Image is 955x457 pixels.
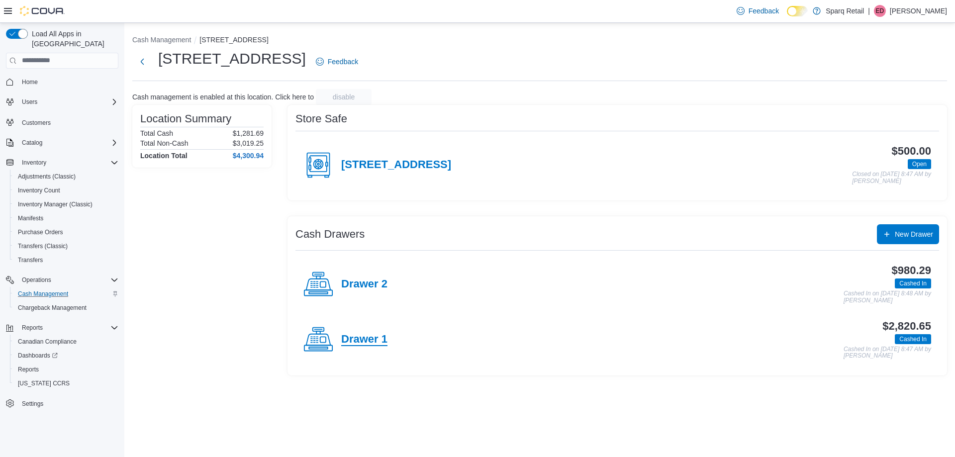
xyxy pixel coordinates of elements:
[14,184,64,196] a: Inventory Count
[140,152,188,160] h4: Location Total
[10,170,122,183] button: Adjustments (Classic)
[18,322,47,334] button: Reports
[132,52,152,72] button: Next
[10,239,122,253] button: Transfers (Classic)
[892,265,931,276] h3: $980.29
[14,288,72,300] a: Cash Management
[14,288,118,300] span: Cash Management
[868,5,870,17] p: |
[844,290,931,304] p: Cashed In on [DATE] 8:48 AM by [PERSON_NAME]
[20,6,65,16] img: Cova
[10,183,122,197] button: Inventory Count
[22,98,37,106] span: Users
[18,290,68,298] span: Cash Management
[233,139,264,147] p: $3,019.25
[132,36,191,44] button: Cash Management
[14,377,118,389] span: Washington CCRS
[140,113,231,125] h3: Location Summary
[18,256,43,264] span: Transfers
[18,157,118,169] span: Inventory
[14,198,96,210] a: Inventory Manager (Classic)
[140,129,173,137] h6: Total Cash
[18,366,39,373] span: Reports
[18,214,43,222] span: Manifests
[10,211,122,225] button: Manifests
[295,113,347,125] h3: Store Safe
[14,254,118,266] span: Transfers
[14,336,81,348] a: Canadian Compliance
[18,157,50,169] button: Inventory
[14,350,118,362] span: Dashboards
[2,95,122,109] button: Users
[6,71,118,437] nav: Complex example
[18,352,58,360] span: Dashboards
[899,279,927,288] span: Cashed In
[892,145,931,157] h3: $500.00
[18,173,76,181] span: Adjustments (Classic)
[22,400,43,408] span: Settings
[18,242,68,250] span: Transfers (Classic)
[10,349,122,363] a: Dashboards
[233,152,264,160] h4: $4,300.94
[132,35,947,47] nav: An example of EuiBreadcrumbs
[18,274,55,286] button: Operations
[22,276,51,284] span: Operations
[22,324,43,332] span: Reports
[14,226,67,238] a: Purchase Orders
[22,139,42,147] span: Catalog
[10,376,122,390] button: [US_STATE] CCRS
[18,304,87,312] span: Chargeback Management
[14,240,118,252] span: Transfers (Classic)
[10,197,122,211] button: Inventory Manager (Classic)
[14,171,118,183] span: Adjustments (Classic)
[895,278,931,288] span: Cashed In
[18,96,41,108] button: Users
[908,159,931,169] span: Open
[877,224,939,244] button: New Drawer
[899,335,927,344] span: Cashed In
[18,398,47,410] a: Settings
[233,129,264,137] p: $1,281.69
[18,117,55,129] a: Customers
[18,116,118,128] span: Customers
[10,335,122,349] button: Canadian Compliance
[10,287,122,301] button: Cash Management
[18,76,42,88] a: Home
[132,93,314,101] p: Cash management is enabled at this location. Click here to
[333,92,355,102] span: disable
[844,346,931,360] p: Cashed In on [DATE] 8:47 AM by [PERSON_NAME]
[787,16,787,17] span: Dark Mode
[14,171,80,183] a: Adjustments (Classic)
[140,139,189,147] h6: Total Non-Cash
[749,6,779,16] span: Feedback
[10,363,122,376] button: Reports
[18,76,118,88] span: Home
[22,159,46,167] span: Inventory
[18,96,118,108] span: Users
[14,212,118,224] span: Manifests
[14,226,118,238] span: Purchase Orders
[341,278,387,291] h4: Drawer 2
[852,171,931,184] p: Closed on [DATE] 8:47 AM by [PERSON_NAME]
[22,119,51,127] span: Customers
[295,228,365,240] h3: Cash Drawers
[2,136,122,150] button: Catalog
[14,198,118,210] span: Inventory Manager (Classic)
[733,1,783,21] a: Feedback
[18,200,93,208] span: Inventory Manager (Classic)
[2,273,122,287] button: Operations
[199,36,268,44] button: [STREET_ADDRESS]
[312,52,362,72] a: Feedback
[18,322,118,334] span: Reports
[912,160,927,169] span: Open
[18,379,70,387] span: [US_STATE] CCRS
[18,228,63,236] span: Purchase Orders
[328,57,358,67] span: Feedback
[316,89,372,105] button: disable
[18,274,118,286] span: Operations
[2,156,122,170] button: Inventory
[2,115,122,129] button: Customers
[18,186,60,194] span: Inventory Count
[14,184,118,196] span: Inventory Count
[895,229,933,239] span: New Drawer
